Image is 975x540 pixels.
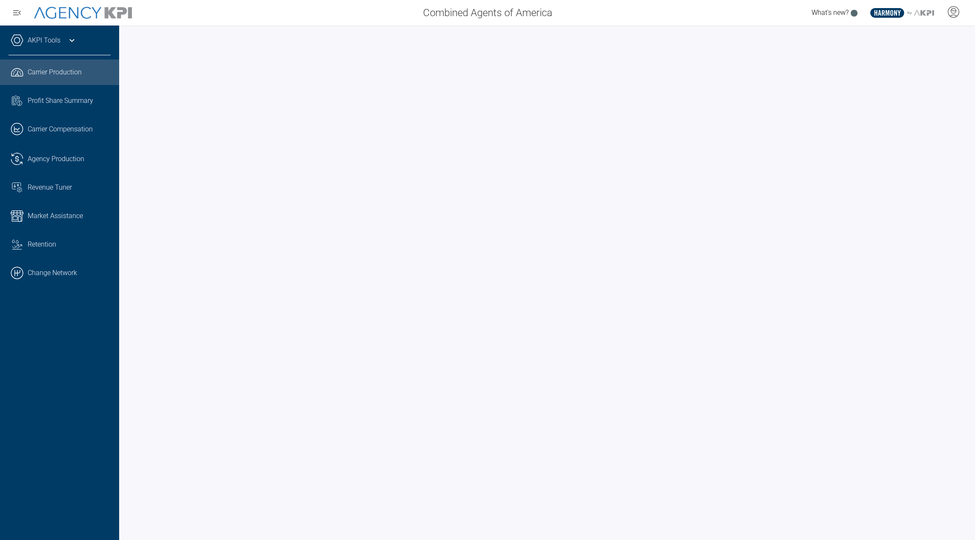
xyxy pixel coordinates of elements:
img: AgencyKPI [34,7,132,19]
div: Retention [28,239,111,250]
span: Carrier Production [28,67,82,77]
span: Combined Agents of America [423,5,552,20]
span: What's new? [812,9,849,17]
span: Agency Production [28,154,84,164]
span: Revenue Tuner [28,182,72,193]
span: Profit Share Summary [28,96,93,106]
a: AKPI Tools [28,35,60,45]
span: Market Assistance [28,211,83,221]
span: Carrier Compensation [28,124,93,134]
